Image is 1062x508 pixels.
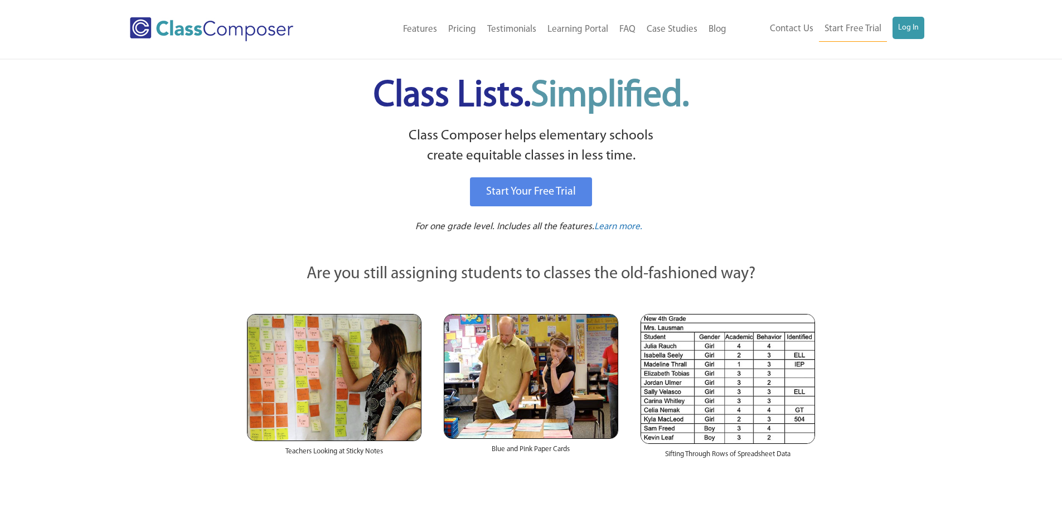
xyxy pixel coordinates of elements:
span: Learn more. [594,222,642,231]
a: Learn more. [594,220,642,234]
a: Blog [703,17,732,42]
a: Learning Portal [542,17,614,42]
a: Case Studies [641,17,703,42]
a: Testimonials [482,17,542,42]
a: Contact Us [764,17,819,41]
div: Blue and Pink Paper Cards [444,439,618,466]
img: Blue and Pink Paper Cards [444,314,618,438]
span: Simplified. [531,78,689,114]
a: Features [397,17,443,42]
a: Pricing [443,17,482,42]
p: Are you still assigning students to classes the old-fashioned way? [247,262,816,287]
span: For one grade level. Includes all the features. [415,222,594,231]
a: Start Your Free Trial [470,177,592,206]
img: Class Composer [130,17,293,41]
div: Sifting Through Rows of Spreadsheet Data [641,444,815,471]
div: Teachers Looking at Sticky Notes [247,441,421,468]
img: Spreadsheets [641,314,815,444]
span: Class Lists. [374,78,689,114]
nav: Header Menu [339,17,732,42]
span: Start Your Free Trial [486,186,576,197]
p: Class Composer helps elementary schools create equitable classes in less time. [245,126,817,167]
nav: Header Menu [732,17,924,42]
img: Teachers Looking at Sticky Notes [247,314,421,441]
a: FAQ [614,17,641,42]
a: Start Free Trial [819,17,887,42]
a: Log In [893,17,924,39]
